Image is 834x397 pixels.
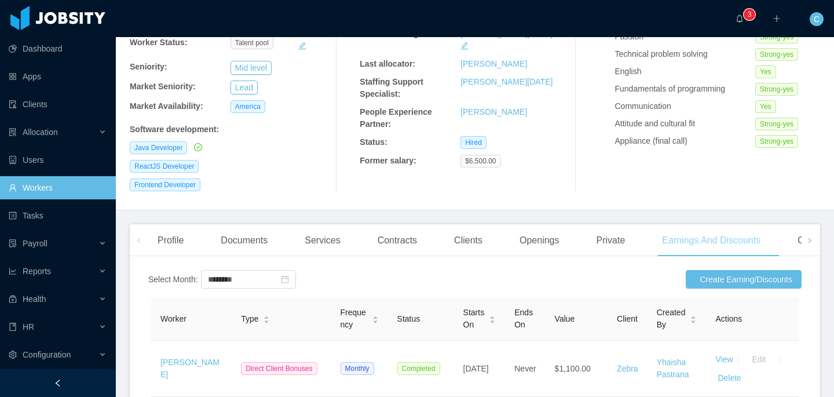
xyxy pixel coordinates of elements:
i: icon: solution [9,128,17,136]
span: Never [514,364,536,373]
div: Contracts [368,224,426,257]
div: Sort [489,314,496,322]
div: Openings [510,224,569,257]
span: $6,500.00 [460,155,500,167]
b: Staffing Support Specialist: [360,77,423,99]
span: Strong-yes [755,48,798,61]
span: Reports [23,267,51,276]
b: Worker Status: [130,38,187,47]
span: $1,100.00 [555,364,591,373]
div: Services [295,224,349,257]
span: Yes [755,100,776,113]
a: [PERSON_NAME] [460,59,527,68]
i: icon: caret-down [690,319,697,322]
span: Health [23,294,46,304]
div: Communication [615,100,756,112]
i: icon: file-protect [9,239,17,247]
span: Payroll [23,239,47,248]
b: Status: [360,137,387,147]
span: C [814,12,820,26]
div: Clients [445,224,492,257]
b: Former salary: [360,156,416,165]
div: English [615,65,756,78]
span: ReactJS Developer [130,160,199,173]
i: icon: right [807,238,813,243]
button: edit [298,37,307,55]
div: Sort [372,314,379,322]
i: icon: line-chart [9,267,17,275]
span: HR [23,322,34,332]
span: Completed [397,362,440,375]
i: icon: caret-up [489,315,496,318]
b: Market Seniority: [130,82,196,91]
div: Sort [263,314,270,322]
span: Ends On [514,308,533,329]
span: Java Developer [130,141,187,154]
span: Hired [460,136,487,149]
b: Seniority: [130,62,167,71]
i: icon: caret-down [264,319,270,322]
i: icon: check-circle [194,143,202,151]
span: Strong-yes [755,83,798,96]
a: icon: appstoreApps [9,65,107,88]
div: Select Month: [148,274,198,286]
b: Software development : [130,125,219,134]
a: icon: robotUsers [9,148,107,172]
i: icon: caret-down [372,319,378,322]
a: Zebra [617,364,638,373]
span: Value [555,314,575,323]
span: Actions [715,314,742,323]
i: icon: bell [736,14,744,23]
span: Strong-yes [755,135,798,148]
i: icon: edit [460,42,469,50]
span: Strong-yes [755,118,798,130]
button: icon: [object Object]Create Earning/Discounts [686,270,802,289]
a: [PERSON_NAME] [460,107,527,116]
i: icon: medicine-box [9,295,17,303]
i: icon: setting [9,351,17,359]
span: Status [397,314,420,323]
div: Private [587,224,635,257]
a: [PERSON_NAME] [160,358,220,379]
i: icon: caret-up [372,315,378,318]
span: America [231,100,265,113]
i: icon: left [136,238,142,243]
span: Starts On [463,307,485,331]
a: icon: pie-chartDashboard [9,37,107,60]
div: Fundamentals of programming [615,83,756,95]
button: Mid level [231,61,272,75]
span: Configuration [23,350,71,359]
div: Attitude and cultural fit [615,118,756,130]
span: Talent pool [231,37,273,49]
button: Lead [231,81,258,94]
span: Monthly [341,362,374,375]
b: Last allocator: [360,59,415,68]
i: icon: book [9,323,17,331]
div: Technical problem solving [615,48,756,60]
button: Edit [743,350,776,369]
div: Sort [690,314,697,322]
div: Appliance (final call) [615,135,756,147]
i: icon: caret-down [489,319,496,322]
div: Earnings And Discounts [653,224,770,257]
i: icon: caret-up [264,315,270,318]
b: People Experience Partner: [360,107,432,129]
span: Worker [160,314,186,323]
span: [DATE] [463,364,489,373]
span: Direct Client Bonuses [241,362,317,375]
sup: 3 [744,9,755,20]
a: icon: check-circle [192,143,202,152]
i: icon: caret-up [690,315,697,318]
a: icon: auditClients [9,93,107,116]
a: Yhaisha Pastrana [657,358,689,379]
i: icon: calendar [281,275,289,283]
a: icon: userWorkers [9,176,107,199]
a: icon: profileTasks [9,204,107,227]
span: Created By [657,307,686,331]
span: Client [617,314,638,323]
span: Yes [755,65,776,78]
span: Allocation [23,128,58,137]
a: [PERSON_NAME][DATE] [460,77,553,86]
div: Documents [211,224,277,257]
div: Profile [148,224,193,257]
